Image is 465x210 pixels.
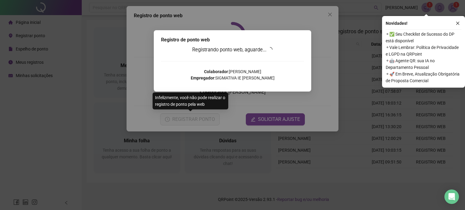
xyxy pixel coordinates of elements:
[267,46,273,53] span: loading
[204,69,228,74] strong: Colaborador
[153,92,228,109] div: Infelizmente, você não pode realizar o registro de ponto pela web
[386,44,461,57] span: ⚬ Vale Lembrar: Política de Privacidade e LGPD na QRPoint
[444,189,459,204] div: Open Intercom Messenger
[456,21,460,25] span: close
[191,76,214,80] strong: Empregador
[161,69,304,81] p: : [PERSON_NAME] : SIGMATIVA IE [PERSON_NAME]
[386,20,407,27] span: Novidades !
[161,36,304,44] div: Registro de ponto web
[386,71,461,84] span: ⚬ 🚀 Em Breve, Atualização Obrigatória de Proposta Comercial
[386,57,461,71] span: ⚬ 🤖 Agente QR: sua IA no Departamento Pessoal
[161,46,304,54] h3: Registrando ponto web, aguarde...
[386,31,461,44] span: ⚬ ✅ Seu Checklist de Sucesso do DP está disponível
